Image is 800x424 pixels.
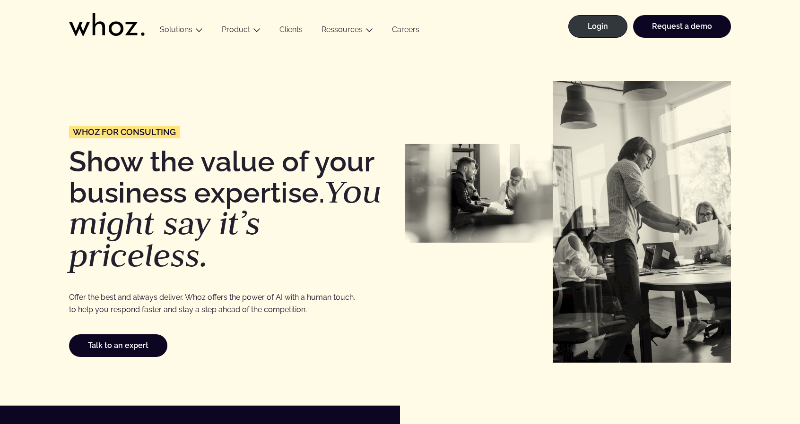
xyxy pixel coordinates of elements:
[383,25,429,38] a: Careers
[69,291,363,315] p: Offer the best and always deliver. Whoz offers the power of AI with a human touch, to help you re...
[150,25,212,38] button: Solutions
[69,147,395,271] h1: Show the value of your business expertise.
[69,334,167,357] a: Talk to an expert
[568,15,627,38] a: Login
[222,25,250,34] a: Product
[633,15,731,38] a: Request a demo
[212,25,270,38] button: Product
[322,25,363,34] a: Ressources
[270,25,312,38] a: Clients
[73,128,176,136] span: Whoz for Consulting
[312,25,383,38] button: Ressources
[69,170,382,276] em: You might say it’s priceless.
